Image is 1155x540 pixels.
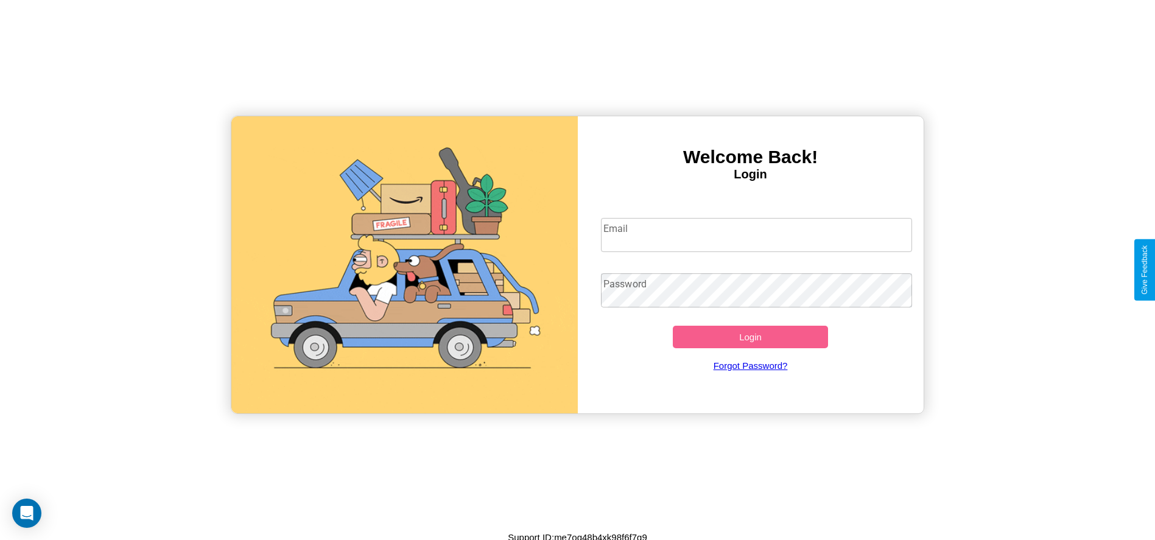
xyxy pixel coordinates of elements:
[12,499,41,528] div: Open Intercom Messenger
[595,348,906,383] a: Forgot Password?
[231,116,577,413] img: gif
[578,147,924,167] h3: Welcome Back!
[673,326,829,348] button: Login
[578,167,924,181] h4: Login
[1140,245,1149,295] div: Give Feedback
